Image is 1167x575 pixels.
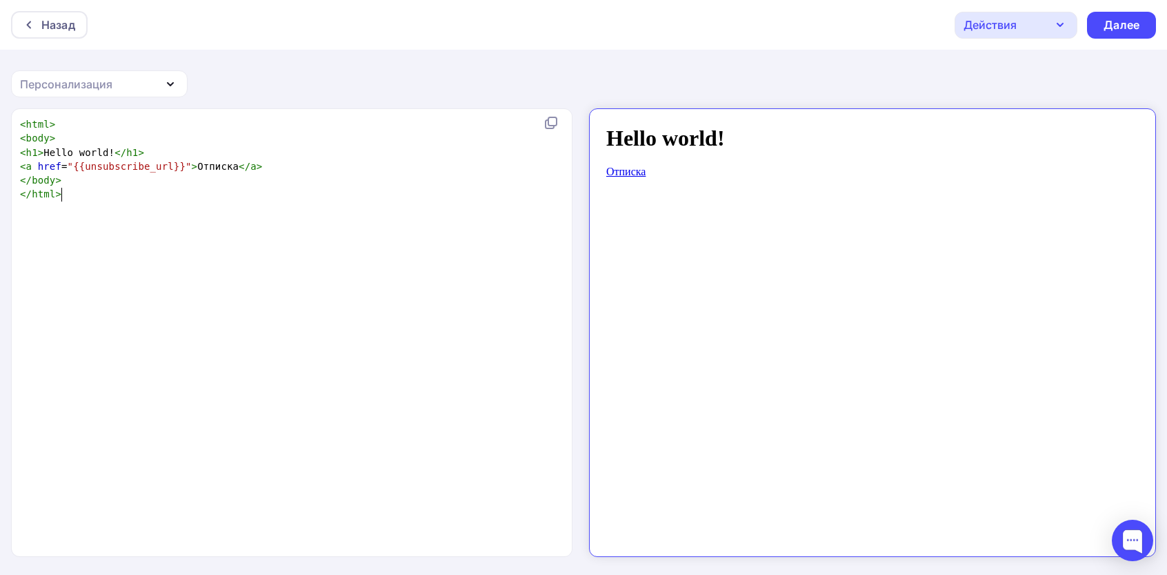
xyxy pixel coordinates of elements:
button: Персонализация [11,70,188,97]
span: < [20,147,26,158]
span: a [250,161,257,172]
span: html [32,188,55,199]
span: body [32,175,55,186]
span: > [50,133,56,144]
span: > [138,147,144,158]
span: h1 [26,147,38,158]
span: </ [239,161,250,172]
a: Отписка [6,46,45,57]
span: "{{unsubscribe_url}}" [68,161,192,172]
div: Действия [964,17,1017,33]
h1: Hello world! [6,6,538,31]
div: Назад [41,17,75,33]
button: Действия [955,12,1077,39]
span: > [55,175,61,186]
span: Hello world! [20,147,144,158]
span: </ [20,188,32,199]
span: body [26,133,50,144]
span: h1 [126,147,138,158]
span: </ [114,147,126,158]
span: < [20,133,26,144]
span: > [192,161,198,172]
span: > [257,161,263,172]
div: Персонализация [20,76,112,92]
span: href [38,161,61,172]
span: = Отписка [20,161,263,172]
span: a [26,161,32,172]
span: > [55,188,61,199]
span: < [20,119,26,130]
div: Далее [1104,17,1139,33]
span: < [20,161,26,172]
span: > [50,119,56,130]
span: </ [20,175,32,186]
span: html [26,119,50,130]
span: > [38,147,44,158]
